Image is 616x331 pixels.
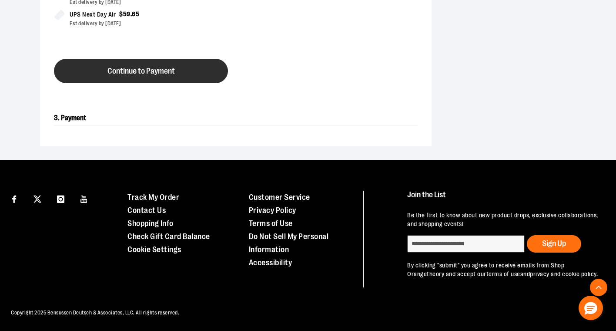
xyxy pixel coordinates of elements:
a: privacy and cookie policy. [530,270,598,277]
a: Check Gift Card Balance [127,232,210,241]
a: Terms of Use [249,219,293,228]
button: Hello, have a question? Let’s chat. [579,296,603,320]
span: $ [119,10,123,17]
a: Visit our Instagram page [53,191,68,206]
span: . [131,10,132,17]
span: Continue to Payment [107,67,175,75]
a: Customer Service [249,193,310,202]
span: Sign Up [542,239,566,248]
span: UPS Next Day Air [70,10,116,20]
button: Continue to Payment [54,59,228,83]
span: 65 [132,10,139,17]
a: Cookie Settings [127,245,181,254]
a: Do Not Sell My Personal Information [249,232,329,254]
h4: Join the List [407,191,599,207]
a: Accessibility [249,258,292,267]
span: 59 [123,10,131,17]
button: Sign Up [527,235,581,253]
a: Visit our X page [30,191,45,206]
a: Visit our Youtube page [77,191,92,206]
p: Be the first to know about new product drops, exclusive collaborations, and shopping events! [407,211,599,229]
div: Est delivery by [DATE] [70,20,229,27]
a: Contact Us [127,206,166,215]
a: Visit our Facebook page [7,191,22,206]
input: enter email [407,235,525,253]
input: UPS Next Day Air$59.65Est delivery by [DATE] [54,10,64,20]
h2: 3. Payment [54,111,418,125]
a: terms of use [486,270,520,277]
img: Twitter [33,195,41,203]
span: Copyright 2025 Bensussen Deutsch & Associates, LLC. All rights reserved. [11,310,179,316]
p: By clicking "submit" you agree to receive emails from Shop Orangetheory and accept our and [407,261,599,279]
a: Privacy Policy [249,206,296,215]
a: Track My Order [127,193,179,202]
a: Shopping Info [127,219,174,228]
button: Back To Top [590,279,607,296]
